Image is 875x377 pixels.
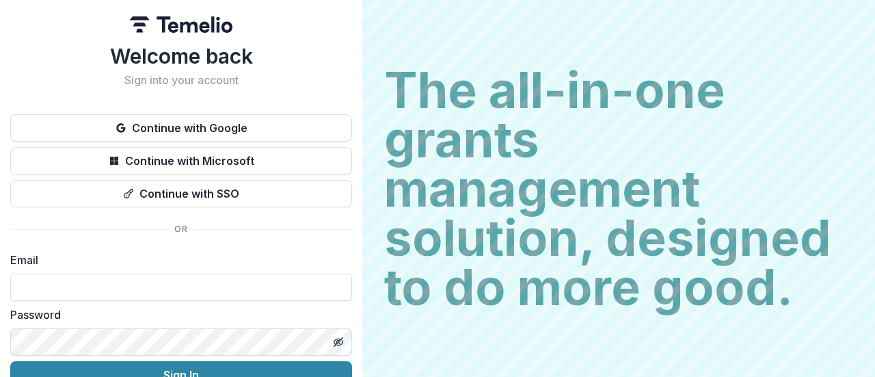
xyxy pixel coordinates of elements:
h1: Welcome back [10,44,352,68]
button: Toggle password visibility [327,331,349,353]
button: Continue with Microsoft [10,147,352,174]
label: Email [10,252,344,268]
label: Password [10,307,344,323]
img: Temelio [130,16,232,33]
button: Continue with SSO [10,180,352,207]
h2: Sign into your account [10,74,352,87]
button: Continue with Google [10,114,352,142]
